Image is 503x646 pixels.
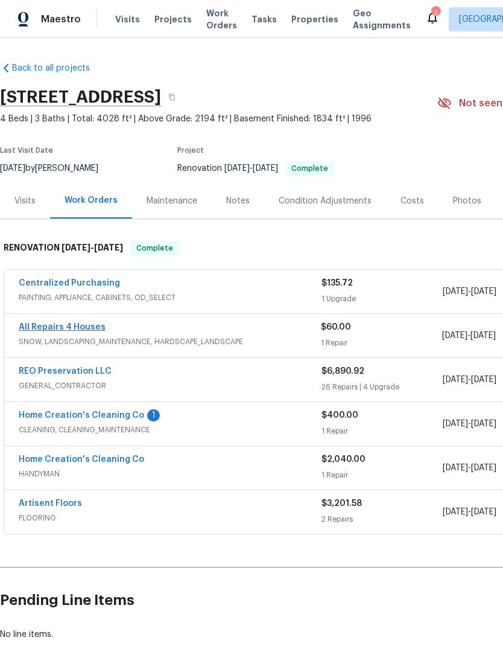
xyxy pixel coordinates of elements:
span: $135.72 [321,279,353,287]
span: PAINTING, APPLIANCE, CABINETS, OD_SELECT [19,292,321,304]
span: SNOW, LANDSCAPING_MAINTENANCE, HARDSCAPE_LANDSCAPE [19,336,321,348]
span: [DATE] [470,331,496,340]
span: - [443,286,496,298]
span: Complete [286,165,333,172]
span: [DATE] [224,164,250,173]
span: [DATE] [62,243,90,252]
div: 7 [431,7,440,19]
div: 1 Repair [321,425,443,437]
span: Work Orders [206,7,237,31]
h6: RENOVATION [4,241,123,255]
span: Properties [291,13,338,25]
span: Project [177,147,204,154]
span: CLEANING, CLEANING_MAINTENANCE [19,424,321,436]
span: - [443,506,496,518]
div: 2 Repairs [321,513,443,525]
span: HANDYMAN [19,468,321,480]
span: [DATE] [443,420,468,428]
a: Centralized Purchasing [19,279,120,287]
div: 1 Repair [321,337,441,349]
span: [DATE] [442,331,467,340]
span: [DATE] [471,508,496,516]
span: Projects [154,13,192,25]
div: Work Orders [65,194,118,206]
div: Photos [453,195,481,207]
span: - [224,164,278,173]
div: 26 Repairs | 4 Upgrade [321,381,443,393]
button: Copy Address [161,86,183,108]
span: - [443,374,496,386]
div: 1 Repair [321,469,443,481]
span: - [442,330,496,342]
span: [DATE] [471,420,496,428]
a: Home Creation's Cleaning Co [19,411,144,420]
div: 1 [147,409,160,421]
span: $2,040.00 [321,455,365,464]
span: Maestro [41,13,81,25]
span: [DATE] [443,464,468,472]
span: FLOORING [19,512,321,524]
a: Artisent Floors [19,499,82,508]
span: - [443,462,496,474]
a: All Repairs 4 Houses [19,323,106,331]
span: - [62,243,123,252]
div: Costs [400,195,424,207]
div: Notes [226,195,250,207]
span: [DATE] [471,464,496,472]
div: Visits [14,195,36,207]
span: - [443,418,496,430]
span: Visits [115,13,140,25]
span: [DATE] [253,164,278,173]
div: Maintenance [147,195,197,207]
span: Tasks [251,15,277,24]
span: [DATE] [443,287,468,296]
div: Condition Adjustments [279,195,372,207]
span: [DATE] [94,243,123,252]
span: Complete [131,242,178,254]
a: Home Creation's Cleaning Co [19,455,144,464]
div: 1 Upgrade [321,293,443,305]
span: [DATE] [471,287,496,296]
span: [DATE] [443,376,468,384]
span: $3,201.58 [321,499,362,508]
span: $6,890.92 [321,367,364,376]
span: $60.00 [321,323,351,331]
span: Renovation [177,164,334,173]
span: [DATE] [443,508,468,516]
a: REO Preservation LLC [19,367,112,376]
span: $400.00 [321,411,358,420]
span: Geo Assignments [353,7,411,31]
span: GENERAL_CONTRACTOR [19,380,321,392]
span: [DATE] [471,376,496,384]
